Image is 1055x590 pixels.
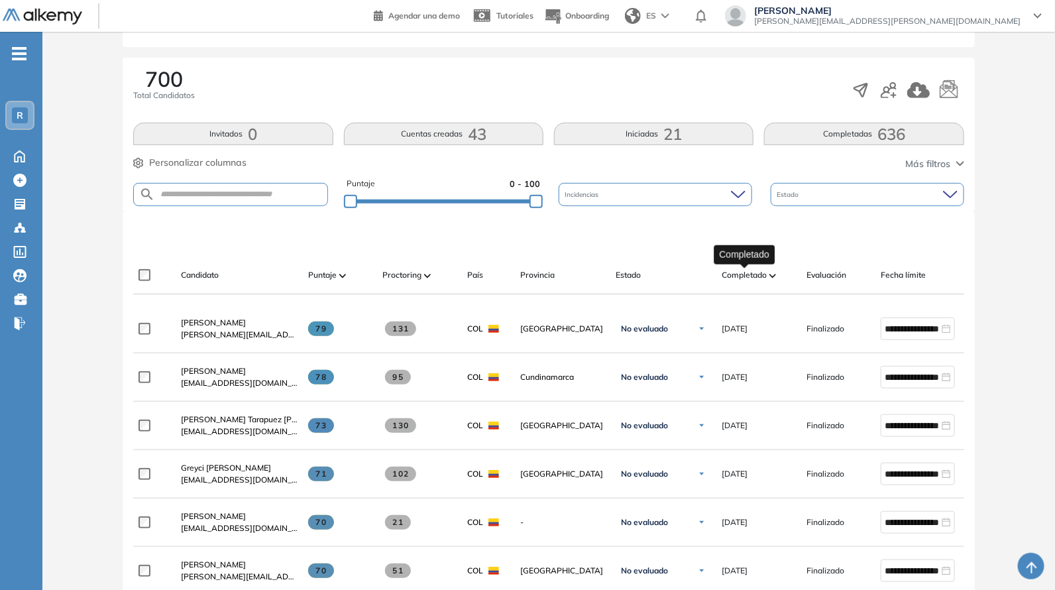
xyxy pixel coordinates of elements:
span: Finalizado [806,323,844,335]
span: País [467,269,483,281]
button: Completadas636 [764,123,964,145]
span: [DATE] [722,420,748,432]
span: 71 [308,467,334,481]
span: R [17,110,23,121]
span: [EMAIL_ADDRESS][DOMAIN_NAME] [181,474,298,486]
span: 79 [308,322,334,336]
img: Logo [3,9,82,25]
span: COL [467,371,483,383]
img: world [625,8,641,24]
span: Greyci [PERSON_NAME] [181,463,271,473]
span: No evaluado [621,565,668,576]
span: Finalizado [806,468,844,480]
span: Finalizado [806,565,844,577]
span: Fecha límite [881,269,926,281]
span: 130 [385,418,416,433]
img: [missing "en.ARROW_ALT" translation] [769,274,776,278]
span: 0 - 100 [510,178,540,190]
span: [DATE] [722,565,748,577]
span: - [520,516,605,528]
span: [EMAIL_ADDRESS][DOMAIN_NAME] [181,377,298,389]
span: Finalizado [806,516,844,528]
a: [PERSON_NAME] [181,317,298,329]
span: 700 [145,68,183,89]
span: ES [646,10,656,22]
img: COL [488,422,499,430]
span: Total Candidatos [133,89,195,101]
span: [PERSON_NAME] [181,560,246,569]
span: 70 [308,515,334,530]
span: Provincia [520,269,555,281]
i: - [12,52,27,55]
span: Puntaje [308,269,337,281]
span: [PERSON_NAME] Tarapuez [PERSON_NAME] [181,414,349,424]
img: COL [488,325,499,333]
a: Greyci [PERSON_NAME] [181,462,298,474]
span: No evaluado [621,517,668,528]
span: [GEOGRAPHIC_DATA] [520,468,605,480]
img: Ícono de flecha [698,470,706,478]
span: [DATE] [722,516,748,528]
span: COL [467,468,483,480]
span: [GEOGRAPHIC_DATA] [520,565,605,577]
span: [PERSON_NAME][EMAIL_ADDRESS][PERSON_NAME][DOMAIN_NAME] [754,16,1021,27]
span: Finalizado [806,371,844,383]
span: Agendar una demo [388,11,460,21]
span: 102 [385,467,416,481]
span: Más filtros [906,157,951,171]
img: Ícono de flecha [698,325,706,333]
img: [missing "en.ARROW_ALT" translation] [339,274,346,278]
span: Candidato [181,269,219,281]
button: Onboarding [544,2,609,30]
span: [EMAIL_ADDRESS][DOMAIN_NAME] [181,522,298,534]
span: Tutoriales [496,11,533,21]
span: Personalizar columnas [149,156,247,170]
img: COL [488,373,499,381]
span: [PERSON_NAME][EMAIL_ADDRESS][PERSON_NAME][DOMAIN_NAME] [181,571,298,583]
img: Ícono de flecha [698,518,706,526]
div: Completado [714,245,775,264]
img: Ícono de flecha [698,422,706,430]
img: SEARCH_ALT [139,186,155,203]
span: [PERSON_NAME] [754,5,1021,16]
span: 95 [385,370,411,384]
a: [PERSON_NAME] [181,559,298,571]
span: Finalizado [806,420,844,432]
span: [EMAIL_ADDRESS][DOMAIN_NAME] [181,426,298,438]
span: COL [467,420,483,432]
span: Incidencias [565,190,602,200]
img: Ícono de flecha [698,373,706,381]
button: Invitados0 [133,123,333,145]
span: 73 [308,418,334,433]
span: 70 [308,563,334,578]
span: Proctoring [382,269,421,281]
span: 21 [385,515,411,530]
span: 78 [308,370,334,384]
span: [GEOGRAPHIC_DATA] [520,323,605,335]
img: [missing "en.ARROW_ALT" translation] [424,274,431,278]
span: [PERSON_NAME] [181,511,246,521]
span: Evaluación [806,269,846,281]
span: Cundinamarca [520,371,605,383]
span: No evaluado [621,469,668,479]
img: COL [488,518,499,526]
span: Completado [722,269,767,281]
span: [DATE] [722,468,748,480]
span: 131 [385,322,416,336]
span: 51 [385,563,411,578]
span: [PERSON_NAME][EMAIL_ADDRESS][DOMAIN_NAME] [181,329,298,341]
img: COL [488,470,499,478]
span: Puntaje [347,178,375,190]
span: [PERSON_NAME] [181,318,246,327]
span: COL [467,565,483,577]
img: Ícono de flecha [698,567,706,575]
a: [PERSON_NAME] Tarapuez [PERSON_NAME] [181,414,298,426]
span: Onboarding [565,11,609,21]
a: [PERSON_NAME] [181,365,298,377]
button: Cuentas creadas43 [344,123,543,145]
button: Iniciadas21 [554,123,753,145]
img: arrow [661,13,669,19]
span: [GEOGRAPHIC_DATA] [520,420,605,432]
span: Estado [616,269,641,281]
span: [DATE] [722,323,748,335]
